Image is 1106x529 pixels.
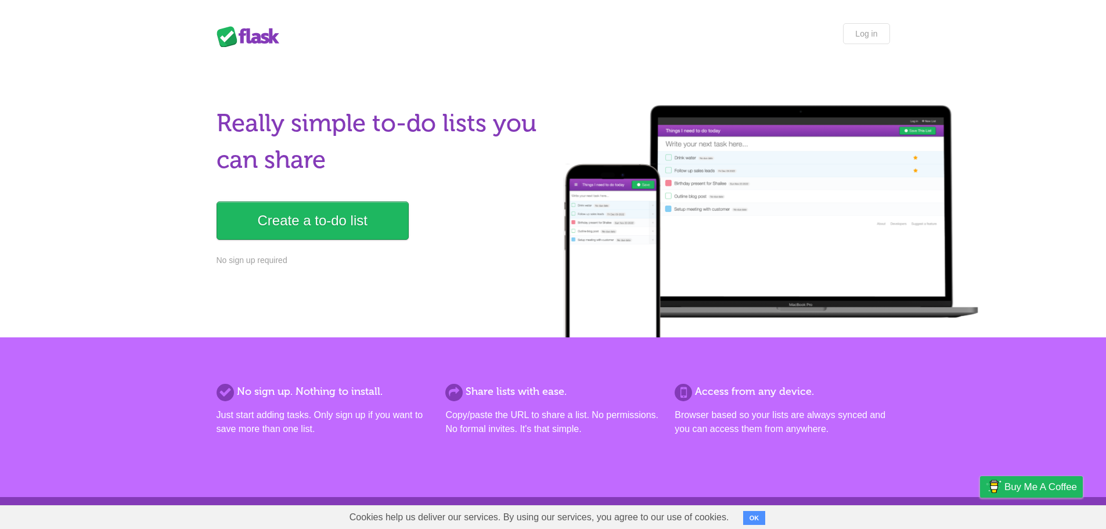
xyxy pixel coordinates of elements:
a: Log in [843,23,889,44]
span: Buy me a coffee [1004,477,1077,497]
button: OK [743,511,766,525]
span: Cookies help us deliver our services. By using our services, you agree to our use of cookies. [338,506,741,529]
h2: Share lists with ease. [445,384,660,400]
div: Flask Lists [217,26,286,47]
p: Copy/paste the URL to share a list. No permissions. No formal invites. It's that simple. [445,408,660,436]
img: Buy me a coffee [986,477,1001,496]
h2: Access from any device. [675,384,889,400]
a: Buy me a coffee [980,476,1083,498]
a: Create a to-do list [217,201,409,240]
p: Browser based so your lists are always synced and you can access them from anywhere. [675,408,889,436]
h2: No sign up. Nothing to install. [217,384,431,400]
h1: Really simple to-do lists you can share [217,105,546,178]
p: Just start adding tasks. Only sign up if you want to save more than one list. [217,408,431,436]
p: No sign up required [217,254,546,267]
